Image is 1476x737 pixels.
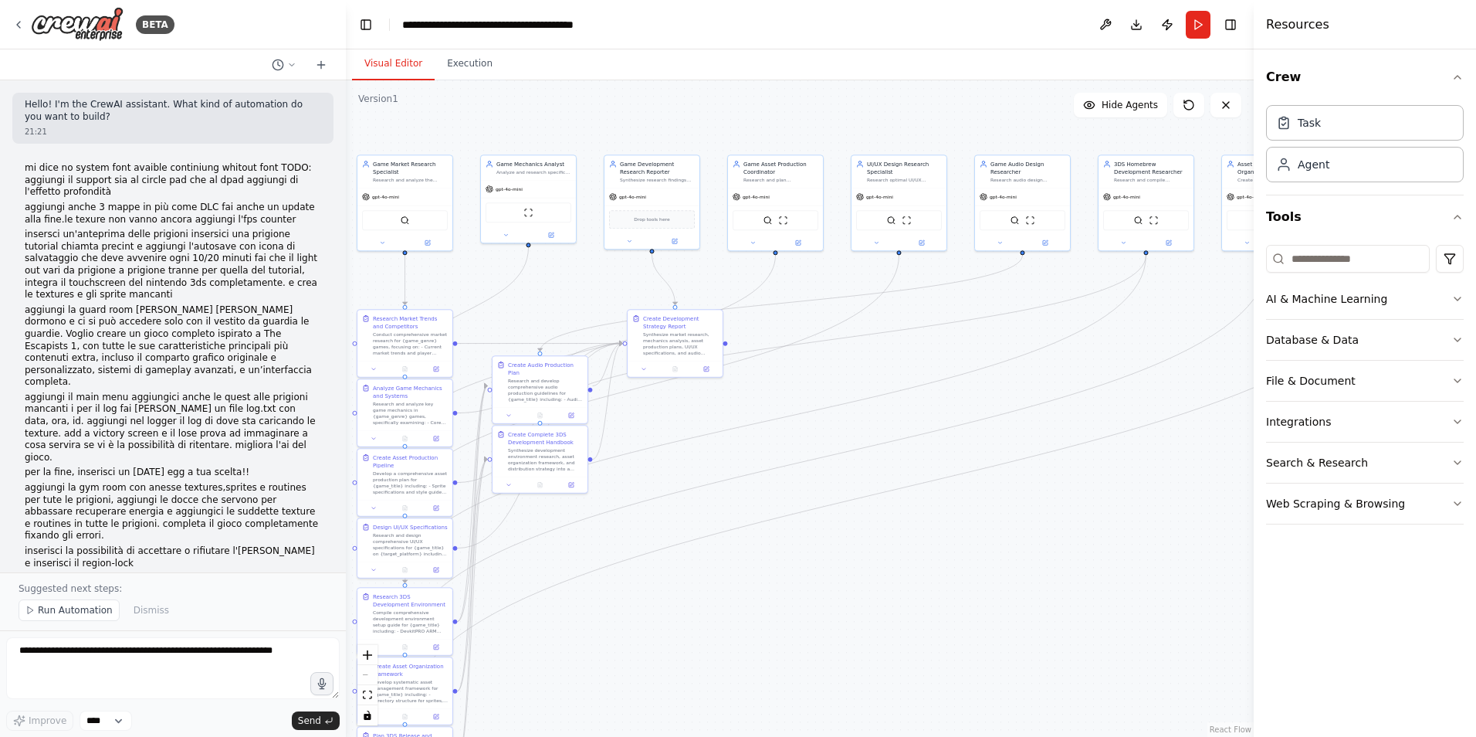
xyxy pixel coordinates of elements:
img: SerperDevTool [1133,216,1143,225]
p: aggiungi la guard room [PERSON_NAME] [PERSON_NAME] dormono e ci si può accedere solo con il vesti... [25,304,321,389]
span: gpt-4o-mini [372,194,399,200]
button: AI & Machine Learning [1266,279,1464,319]
p: Suggested next steps: [19,582,327,595]
div: Create Asset Production PipelineDevelop a comprehensive asset production plan for {game_title} in... [357,448,453,516]
button: fit view [357,685,377,705]
button: Open in side panel [558,411,584,420]
p: mi dice no system font avaible continiung whitout font TODO: aggiungi il support sia al circle pa... [25,162,321,199]
button: Hide left sidebar [355,14,377,36]
img: ScrapeWebsiteTool [523,208,533,217]
div: Research and develop comprehensive audio production guidelines for {game_title} including: - Audi... [508,378,583,402]
p: inserisci la possibilità di accettare o rifiutare l'[PERSON_NAME] e inserisci il region-lock [25,545,321,569]
div: Research and analyze the gaming market, specifically focusing on {game_genre} games, competitor a... [373,177,448,183]
button: Open in side panel [405,238,449,247]
p: aggiungi anche 3 mappe in più come DLC fai anche un update alla fine.​ le texure non vanno ancora... [25,202,321,226]
span: gpt-4o-mini [619,194,646,200]
button: Open in side panel [423,643,449,652]
div: Game Mechanics AnalystAnalyze and research specific game mechanics, systems, and design patterns ... [480,155,577,243]
button: Open in side panel [423,434,449,443]
button: Open in side panel [693,365,719,374]
button: Open in side panel [899,238,943,247]
a: React Flow attribution [1210,725,1251,734]
p: insersci un'anteprima delle prigioni insersici una prigione tutorial chiamta precint e aggiungi l... [25,229,321,301]
div: Version 1 [358,93,398,105]
button: Open in side panel [423,565,449,575]
nav: breadcrumb [402,17,576,32]
div: Compile comprehensive development environment setup guide for {game_title} including: - DevkitPRO... [373,610,448,634]
div: Asset Validation and Organization SpecialistCreate systematic asset organization frameworks and v... [1221,155,1318,251]
div: Synthesize market research, mechanics analysis, asset production plans, UI/UX specifications, and... [643,331,718,356]
button: zoom in [357,645,377,665]
div: Synthesize research findings from market analysis and mechanics research into comprehensive, acti... [620,177,695,183]
div: Game Market Research SpecialistResearch and analyze the gaming market, specifically focusing on {... [357,155,453,251]
div: Develop systematic asset management framework for {game_title} including: - Directory structure f... [373,679,448,704]
img: SerperDevTool [400,216,409,225]
button: Open in side panel [1023,238,1067,247]
p: aggiungi la gym room con anesse textures,sprites e routines per tute le prigioni, aggiungi le doc... [25,482,321,542]
div: Research audio design standards, technical specifications, and creative approaches for {game_genr... [990,177,1065,183]
img: ScrapeWebsiteTool [1149,216,1158,225]
g: Edge from 6a5c3132-db80-440b-a329-cc08c1ecff3c to 9554207e-3b27-45b8-b597-45bee10930b6 [401,255,779,444]
button: Crew [1266,56,1464,99]
div: React Flow controls [357,645,377,725]
span: gpt-4o-mini [743,194,770,200]
div: Game Market Research Specialist [373,160,448,175]
g: Edge from d74ad625-9726-4839-8116-06e2890b6312 to 4bf46bd9-2de7-46aa-bb8f-0bc5caa7e273 [592,340,622,464]
g: Edge from a8e06815-f52b-4e69-9d9f-25045c12de0f to ff87cdbe-d4b8-4923-bc22-c9d91b914c2c [401,255,1149,582]
p: aggiungi il main menu aggiungici anche le quest alle prigioni mancanti i per il log fai [PERSON_N... [25,392,321,464]
div: Research and compile comprehensive resources for Nintendo 3DS homebrew development including devk... [1114,177,1189,183]
span: Improve [29,715,66,727]
button: No output available [388,565,421,575]
p: Hello! I'm the CrewAI assistant. What kind of automation do you want to build? [25,99,321,123]
div: Tools [1266,239,1464,537]
button: No output available [523,411,556,420]
button: No output available [388,434,421,443]
button: Open in side panel [423,712,449,722]
button: Click to speak your automation idea [310,672,333,695]
button: Tools [1266,195,1464,239]
button: No output available [388,504,421,513]
button: File & Document [1266,361,1464,401]
div: Asset Validation and Organization Specialist [1237,160,1312,175]
div: Research and plan comprehensive asset production pipeline for {game_title}, including sprite spec... [743,177,818,183]
button: No output available [658,365,691,374]
button: Integrations [1266,402,1464,442]
div: Crew [1266,99,1464,195]
g: Edge from bf7a2b6f-5d30-47e0-a0ea-e334cede8457 to 4bf46bd9-2de7-46aa-bb8f-0bc5caa7e273 [592,340,622,390]
div: Develop a comprehensive asset production plan for {game_title} including: - Sprite specifications... [373,470,448,495]
div: Task [1298,115,1321,131]
button: Dismiss [126,599,177,621]
img: SerperDevTool [763,216,772,225]
button: Open in side panel [1146,238,1190,247]
button: Start a new chat [309,56,333,74]
button: Switch to previous chat [266,56,303,74]
button: Visual Editor [352,48,435,80]
div: Analyze Game Mechanics and SystemsResearch and analyze key game mechanics in {game_genre} games, ... [357,379,453,447]
span: Drop tools here [634,216,669,223]
div: UI/UX Design Research Specialist [867,160,942,175]
div: Game Audio Design ResearcherResearch audio design standards, technical specifications, and creati... [974,155,1071,251]
g: Edge from e41c854d-592c-457e-a1a1-4b71d278fe6d to 10fc6a76-5bda-4c35-a83d-7e1857ba2692 [401,255,408,305]
img: Logo [31,7,124,42]
button: No output available [388,712,421,722]
div: Create Development Strategy Report [643,314,718,330]
div: Create systematic asset organization frameworks and validation checklists for {game_title}, ensur... [1237,177,1312,183]
button: Open in side panel [558,481,584,490]
div: Create Asset Organization FrameworkDevelop systematic asset management framework for {game_title}... [357,657,453,725]
span: Dismiss [134,604,169,616]
div: Create Asset Organization Framework [373,662,448,678]
g: Edge from 1b9f4f56-714e-488e-a5e3-82c92c86bd48 to b208986a-f571-4ff5-80c2-6038b8ca3a77 [401,255,902,513]
img: SerperDevTool [1010,216,1019,225]
span: Send [298,715,321,727]
button: No output available [388,365,421,374]
div: Research 3DS Development Environment [373,593,448,608]
img: ScrapeWebsiteTool [1025,216,1034,225]
div: Research and design comprehensive UI/UX specifications for {game_title} on {target_platform} incl... [373,532,448,557]
div: 3DS Homebrew Development Researcher [1114,160,1189,175]
div: Create Development Strategy ReportSynthesize market research, mechanics analysis, asset productio... [627,309,723,378]
div: Create Asset Production Pipeline [373,453,448,469]
span: gpt-4o-mini [1113,194,1140,200]
div: Create Complete 3DS Development HandbookSynthesize development environment research, asset organi... [492,425,588,493]
button: Open in side panel [423,365,449,374]
button: No output available [388,643,421,652]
